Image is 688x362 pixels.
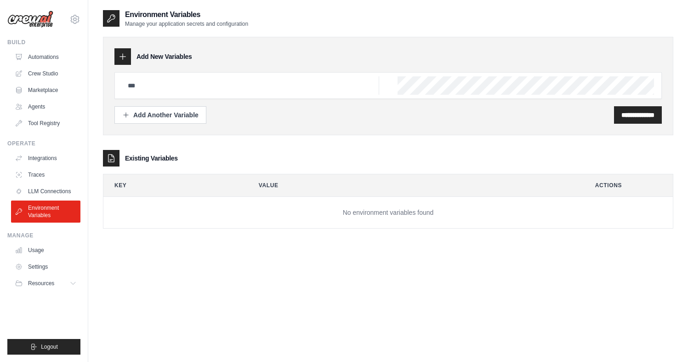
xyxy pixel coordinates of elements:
span: Logout [41,343,58,351]
button: Add Another Variable [114,106,206,124]
button: Logout [7,339,80,355]
h3: Existing Variables [125,154,178,163]
h2: Environment Variables [125,9,248,20]
div: Operate [7,140,80,147]
div: Add Another Variable [122,110,199,120]
a: Settings [11,259,80,274]
a: Agents [11,99,80,114]
th: Actions [584,174,673,196]
a: Tool Registry [11,116,80,131]
div: Build [7,39,80,46]
a: Traces [11,167,80,182]
a: Crew Studio [11,66,80,81]
img: Logo [7,11,53,28]
div: Manage [7,232,80,239]
a: Usage [11,243,80,258]
a: Marketplace [11,83,80,98]
h3: Add New Variables [136,52,192,61]
a: Integrations [11,151,80,166]
a: Environment Variables [11,201,80,223]
span: Resources [28,280,54,287]
a: Automations [11,50,80,64]
th: Value [248,174,577,196]
th: Key [103,174,240,196]
p: Manage your application secrets and configuration [125,20,248,28]
td: No environment variables found [103,197,673,229]
a: LLM Connections [11,184,80,199]
button: Resources [11,276,80,291]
